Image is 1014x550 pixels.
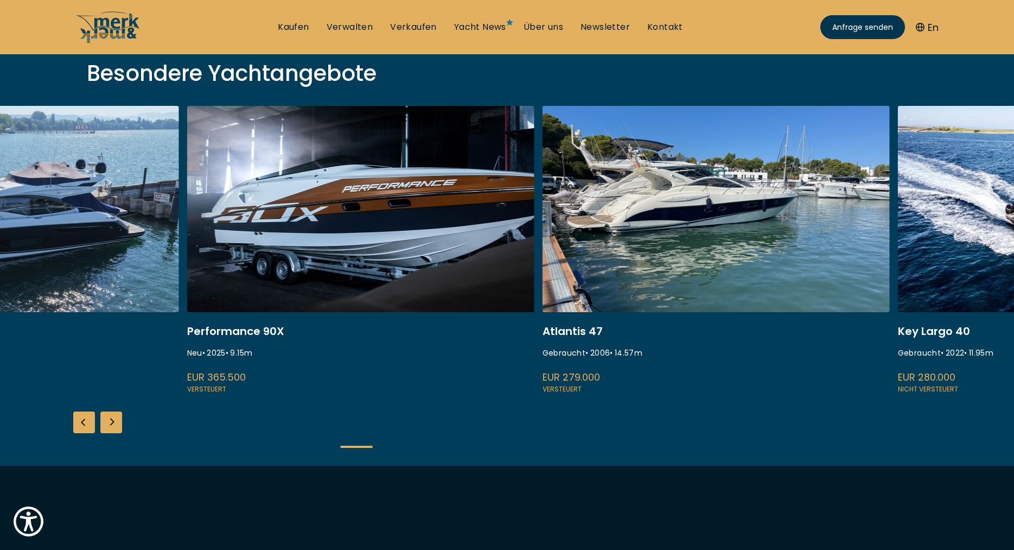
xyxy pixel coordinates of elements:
a: Über uns [524,21,563,33]
button: En [916,20,939,35]
a: Verkaufen [390,21,437,33]
a: Verwalten [327,21,373,33]
a: Kaufen [278,21,309,33]
a: Kontakt [647,21,683,33]
div: Previous slide [73,412,95,433]
span: Anfrage senden [832,22,893,33]
a: Yacht News [454,21,506,33]
div: Next slide [100,412,122,433]
a: Anfrage senden [820,15,905,39]
a: Newsletter [581,21,630,33]
button: Show Accessibility Preferences [11,504,46,539]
